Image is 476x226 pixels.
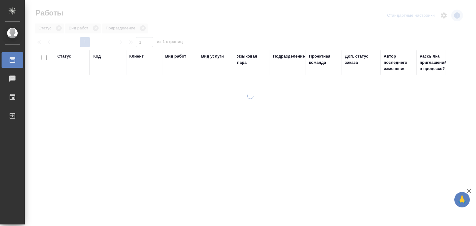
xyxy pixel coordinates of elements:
div: Проектная команда [309,53,339,66]
div: Доп. статус заказа [345,53,377,66]
div: Автор последнего изменения [384,53,413,72]
div: Клиент [129,53,143,59]
button: 🙏 [454,192,470,207]
span: 🙏 [457,193,467,206]
div: Код [93,53,101,59]
div: Вид работ [165,53,186,59]
div: Языковая пара [237,53,267,66]
div: Подразделение [273,53,305,59]
div: Вид услуги [201,53,224,59]
div: Рассылка приглашений в процессе? [420,53,449,72]
div: Статус [57,53,71,59]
